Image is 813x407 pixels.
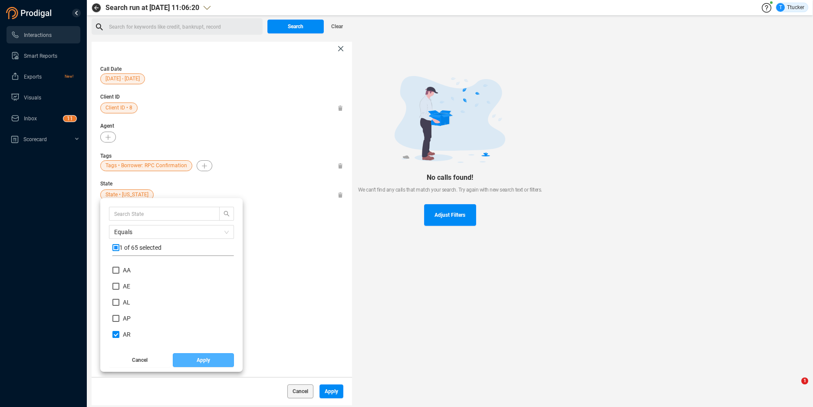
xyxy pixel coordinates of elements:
div: We can't find any calls that match your search. Try again with new search text or filters. [105,186,794,194]
span: Clear [331,20,343,33]
span: Tags • Borrower: RPC Confirmation [105,160,187,171]
a: Smart Reports [11,47,73,64]
span: Client ID • 8 [105,103,132,113]
span: New! [65,68,73,85]
span: Adjust Filters [434,204,465,226]
div: No calls found! [105,173,794,182]
span: Cancel [132,353,148,367]
p: 1 [67,116,70,124]
li: Interactions [7,26,80,43]
button: Search [267,20,324,33]
button: Cancel [287,384,313,398]
span: Call Date [100,66,122,72]
span: Smart Reports [24,53,57,59]
span: Agent [100,122,343,130]
span: [DATE] - [DATE] [105,73,140,84]
button: Apply [319,384,343,398]
span: AA [123,267,131,274]
li: Smart Reports [7,47,80,64]
a: Inbox [11,109,73,127]
span: Cancel [293,384,308,398]
a: ExportsNew! [11,68,73,85]
sup: 11 [63,116,76,122]
span: Search [288,20,303,33]
li: Exports [7,68,80,85]
span: 1 [801,377,808,384]
span: AL [123,299,130,306]
div: grid [112,263,234,347]
span: Search run at [DATE] 11:06:20 [105,3,199,13]
span: State [100,180,343,188]
span: Apply [197,353,210,367]
span: Visuals [24,95,41,101]
span: AP [123,315,131,322]
span: State • [US_STATE] [105,189,148,200]
button: Adjust Filters [424,204,476,226]
span: Inbox [24,116,37,122]
span: Exports [24,74,42,80]
span: T [779,3,782,12]
span: AE [123,283,130,290]
button: Clear [324,20,350,33]
span: Client ID [100,93,343,101]
img: prodigal-logo [6,7,54,19]
span: search [220,211,234,217]
a: Visuals [11,89,73,106]
div: Ttucker [776,3,804,12]
li: Inbox [7,109,80,127]
span: Equals [114,225,229,238]
input: Search State [114,209,206,218]
span: Tags [100,153,112,159]
iframe: Intercom live chat [783,377,804,398]
span: Interactions [24,32,52,38]
a: Interactions [11,26,73,43]
span: AR [123,331,131,338]
span: Apply [325,384,338,398]
span: Scorecard [23,136,47,142]
li: Visuals [7,89,80,106]
p: 1 [70,116,73,124]
span: 1 of 65 selected [119,244,161,251]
